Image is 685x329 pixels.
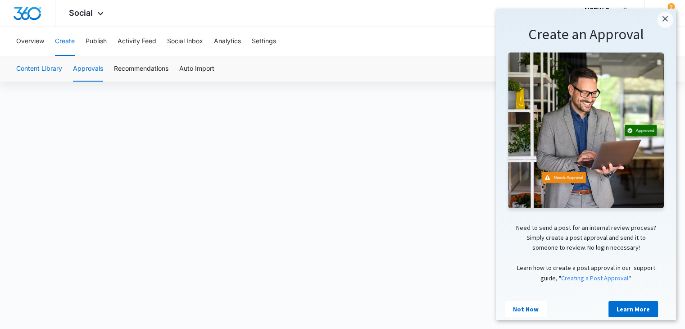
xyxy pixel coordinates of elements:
button: Analytics [214,27,241,56]
span: 2 [667,3,675,10]
button: Recommendations [114,56,168,82]
a: Creating a Post Approval. [65,265,133,273]
button: Settings [252,27,276,56]
button: Auto Import [179,56,214,82]
button: Content Library [16,56,62,82]
div: account name [585,7,631,14]
button: Publish [86,27,107,56]
button: Overview [16,27,44,56]
a: Not Now [9,292,51,308]
button: Activity Feed [118,27,156,56]
button: Social Inbox [167,27,203,56]
h1: Create an Approval [9,16,171,35]
div: notifications count [667,3,675,10]
a: Close modal [161,3,177,19]
p: Need to send a post for an internal review process? Simply create a post approval and send it to ... [9,214,171,274]
button: Create [55,27,75,56]
a: Learn More [113,292,162,308]
span: Social [69,8,93,18]
button: Approvals [73,56,103,82]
